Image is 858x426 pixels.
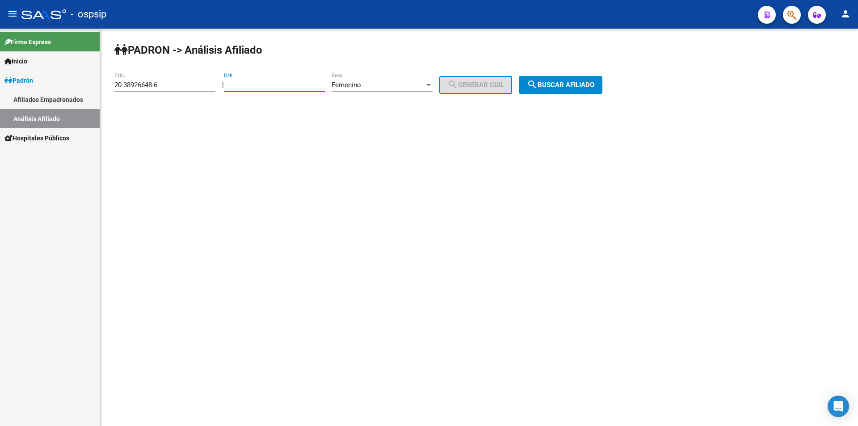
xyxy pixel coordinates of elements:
div: | [222,81,519,89]
span: Femenino [332,81,361,89]
div: Open Intercom Messenger [828,396,849,417]
span: Generar CUIL [447,81,504,89]
button: Buscar afiliado [519,76,602,94]
span: Buscar afiliado [527,81,594,89]
button: Generar CUIL [439,76,512,94]
mat-icon: search [527,79,538,90]
span: - ospsip [71,4,106,24]
strong: PADRON -> Análisis Afiliado [114,44,262,56]
span: Hospitales Públicos [4,133,69,143]
span: Padrón [4,76,33,85]
mat-icon: search [447,79,458,90]
mat-icon: menu [7,8,18,19]
span: Inicio [4,56,27,66]
mat-icon: person [840,8,851,19]
span: Firma Express [4,37,51,47]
